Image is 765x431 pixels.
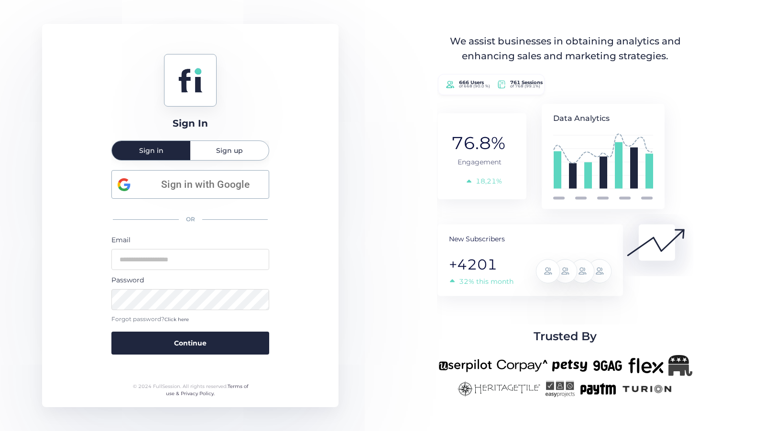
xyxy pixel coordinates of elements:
span: Continue [174,338,207,348]
div: Sign In [173,116,208,131]
img: petsy-new.png [552,355,587,376]
img: turion-new.png [621,381,673,397]
div: We assist businesses in obtaining analytics and enhancing sales and marketing strategies. [439,34,691,64]
tspan: of 668 (90.0 %) [459,84,490,88]
tspan: +4201 [449,256,497,273]
img: userpilot-new.png [438,355,492,376]
tspan: 666 Users [459,79,484,86]
span: Click here [164,316,189,323]
div: OR [111,209,269,230]
div: Email [111,235,269,245]
tspan: New Subscribers [449,234,505,243]
img: heritagetile-new.png [457,381,540,397]
img: 9gag-new.png [592,355,623,376]
img: paytm-new.png [579,381,616,397]
span: Sign in with Google [148,177,263,193]
span: Sign up [216,147,243,154]
div: © 2024 FullSession. All rights reserved. [129,383,252,398]
tspan: 18,21% [476,176,502,185]
img: flex-new.png [628,355,664,376]
div: Forgot password? [111,315,269,324]
div: Password [111,275,269,285]
button: Continue [111,332,269,355]
tspan: Engagement [458,158,502,166]
tspan: 76.8% [451,132,505,153]
tspan: Data Analytics [553,114,610,123]
img: Republicanlogo-bw.png [668,355,692,376]
tspan: 761 Sessions [510,79,543,86]
a: Terms of use & Privacy Policy. [166,383,248,397]
tspan: 32% this month [459,277,514,286]
img: corpay-new.png [497,355,547,376]
img: easyprojects-new.png [545,381,575,397]
span: Sign in [139,147,164,154]
span: Trusted By [534,327,597,345]
tspan: of 768 (99.1%) [510,84,540,88]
